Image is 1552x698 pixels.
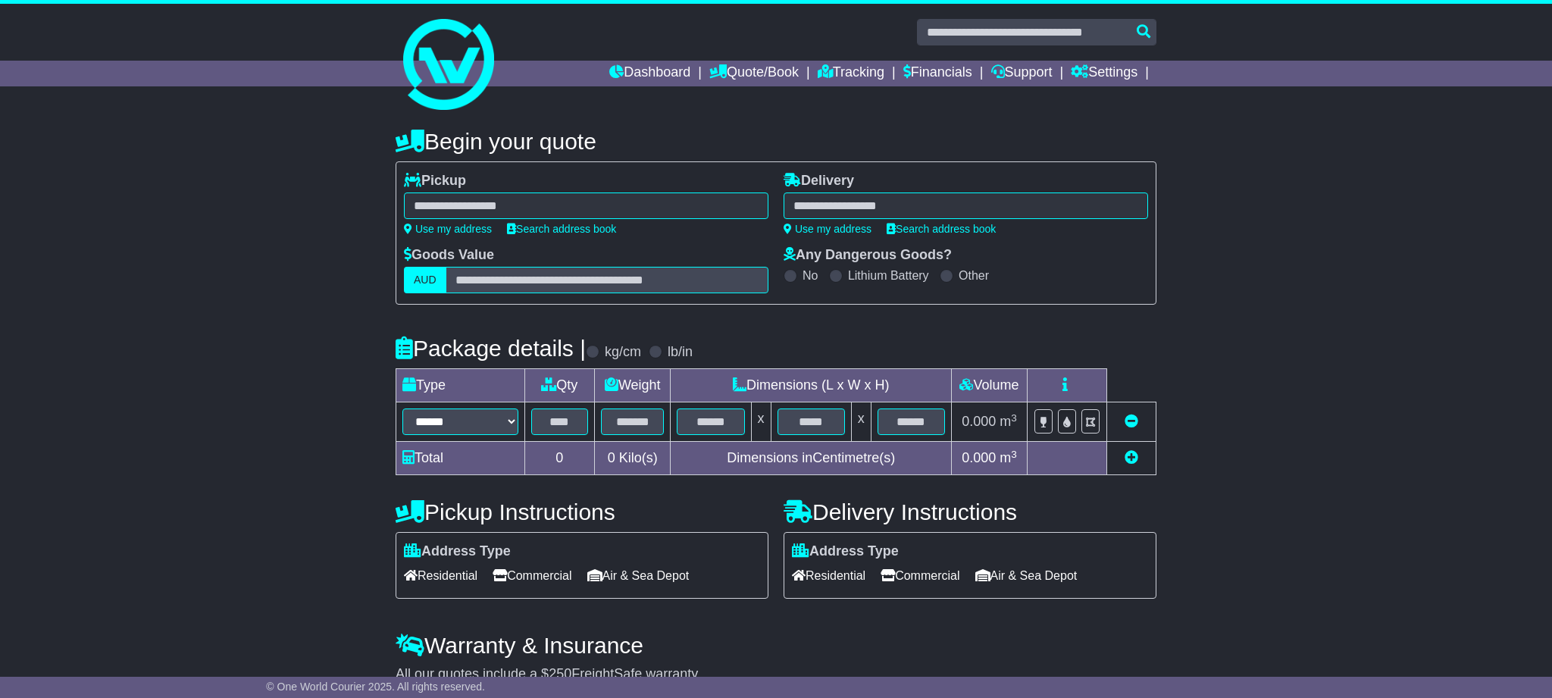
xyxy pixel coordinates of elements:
h4: Delivery Instructions [784,499,1156,524]
div: All our quotes include a $ FreightSafe warranty. [396,666,1156,683]
td: Total [396,442,525,475]
td: Weight [595,369,671,402]
label: Any Dangerous Goods? [784,247,952,264]
span: m [1000,450,1017,465]
span: Air & Sea Depot [587,564,690,587]
label: Delivery [784,173,854,189]
td: Dimensions in Centimetre(s) [671,442,952,475]
label: Address Type [792,543,899,560]
span: 0.000 [962,450,996,465]
span: © One World Courier 2025. All rights reserved. [266,681,485,693]
span: Commercial [881,564,959,587]
span: Residential [792,564,865,587]
span: 250 [549,666,571,681]
a: Search address book [887,223,996,235]
span: Air & Sea Depot [975,564,1078,587]
label: Lithium Battery [848,268,929,283]
a: Tracking [818,61,884,86]
td: Qty [524,369,594,402]
a: Search address book [507,223,616,235]
sup: 3 [1011,449,1017,460]
h4: Warranty & Insurance [396,633,1156,658]
td: Type [396,369,525,402]
a: Dashboard [609,61,690,86]
a: Quote/Book [709,61,799,86]
td: Dimensions (L x W x H) [671,369,952,402]
a: Support [991,61,1053,86]
td: Kilo(s) [595,442,671,475]
td: x [751,402,771,442]
label: lb/in [668,344,693,361]
a: Add new item [1125,450,1138,465]
label: Address Type [404,543,511,560]
label: Goods Value [404,247,494,264]
label: Pickup [404,173,466,189]
span: Residential [404,564,477,587]
sup: 3 [1011,412,1017,424]
label: AUD [404,267,446,293]
td: 0 [524,442,594,475]
a: Use my address [404,223,492,235]
span: 0 [608,450,615,465]
h4: Package details | [396,336,586,361]
label: Other [959,268,989,283]
h4: Begin your quote [396,129,1156,154]
a: Remove this item [1125,414,1138,429]
label: kg/cm [605,344,641,361]
h4: Pickup Instructions [396,499,768,524]
span: 0.000 [962,414,996,429]
a: Use my address [784,223,871,235]
td: Volume [951,369,1027,402]
td: x [851,402,871,442]
span: Commercial [493,564,571,587]
span: m [1000,414,1017,429]
label: No [803,268,818,283]
a: Settings [1071,61,1137,86]
a: Financials [903,61,972,86]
